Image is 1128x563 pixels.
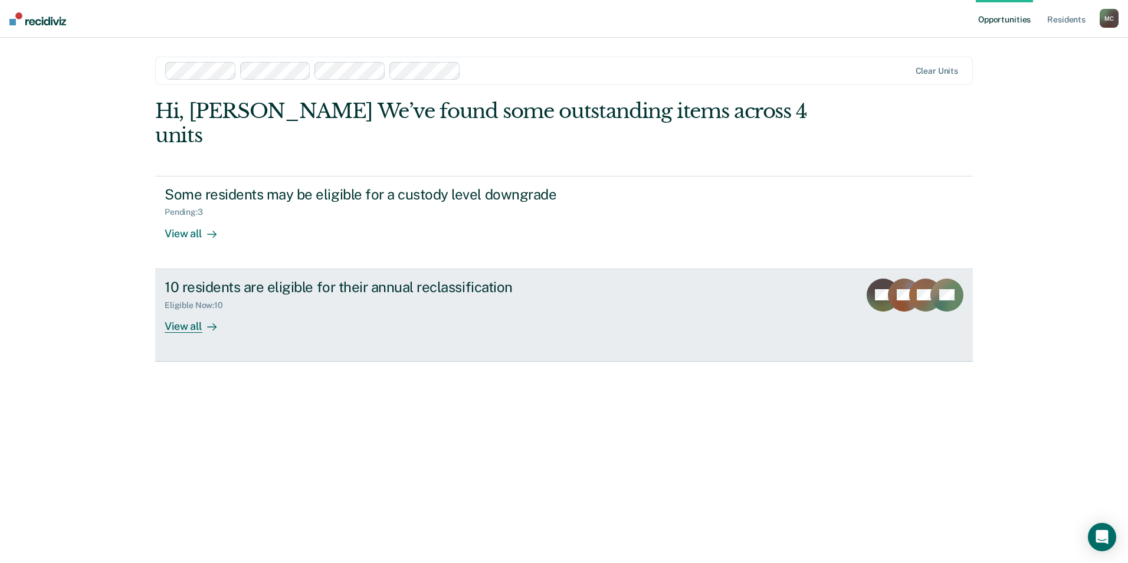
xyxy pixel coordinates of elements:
[155,269,973,362] a: 10 residents are eligible for their annual reclassificationEligible Now:10View all
[916,66,959,76] div: Clear units
[155,176,973,269] a: Some residents may be eligible for a custody level downgradePending:3View all
[165,217,231,240] div: View all
[165,186,579,203] div: Some residents may be eligible for a custody level downgrade
[165,310,231,333] div: View all
[155,99,809,148] div: Hi, [PERSON_NAME] We’ve found some outstanding items across 4 units
[1100,9,1119,28] div: M C
[165,207,212,217] div: Pending : 3
[165,279,579,296] div: 10 residents are eligible for their annual reclassification
[1088,523,1116,551] div: Open Intercom Messenger
[9,12,66,25] img: Recidiviz
[1100,9,1119,28] button: MC
[165,300,232,310] div: Eligible Now : 10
